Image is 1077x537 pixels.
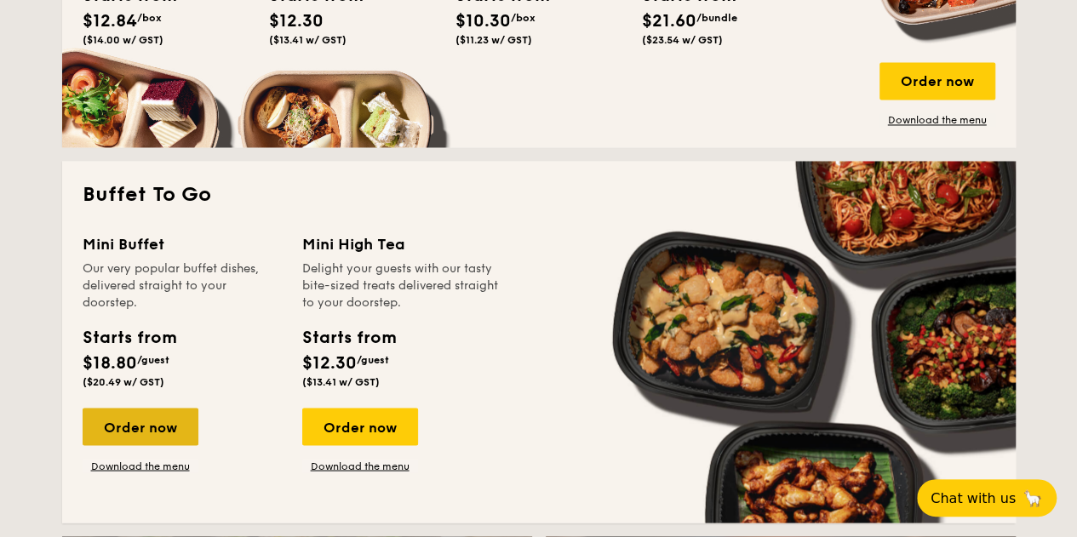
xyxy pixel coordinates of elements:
div: Order now [302,408,418,445]
div: Starts from [83,324,175,350]
div: Delight your guests with our tasty bite-sized treats delivered straight to your doorstep. [302,260,501,311]
a: Download the menu [302,459,418,472]
span: ($23.54 w/ GST) [642,34,723,46]
span: ($13.41 w/ GST) [269,34,347,46]
span: ($11.23 w/ GST) [455,34,532,46]
div: Mini High Tea [302,232,501,256]
span: $21.60 [642,11,696,31]
div: Order now [879,62,995,100]
span: Chat with us [931,490,1016,506]
span: $18.80 [83,352,137,373]
span: $10.30 [455,11,511,31]
span: ($14.00 w/ GST) [83,34,163,46]
a: Download the menu [83,459,198,472]
span: ($20.49 w/ GST) [83,375,164,387]
span: /box [137,12,162,24]
span: ($13.41 w/ GST) [302,375,380,387]
div: Our very popular buffet dishes, delivered straight to your doorstep. [83,260,282,311]
span: $12.84 [83,11,137,31]
div: Mini Buffet [83,232,282,256]
span: $12.30 [269,11,324,31]
span: 🦙 [1023,488,1043,508]
span: /guest [357,353,389,365]
div: Order now [83,408,198,445]
span: $12.30 [302,352,357,373]
span: /box [511,12,536,24]
div: Starts from [302,324,395,350]
h2: Buffet To Go [83,181,995,209]
span: /bundle [696,12,737,24]
a: Download the menu [879,113,995,127]
button: Chat with us🦙 [917,479,1057,517]
span: /guest [137,353,169,365]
